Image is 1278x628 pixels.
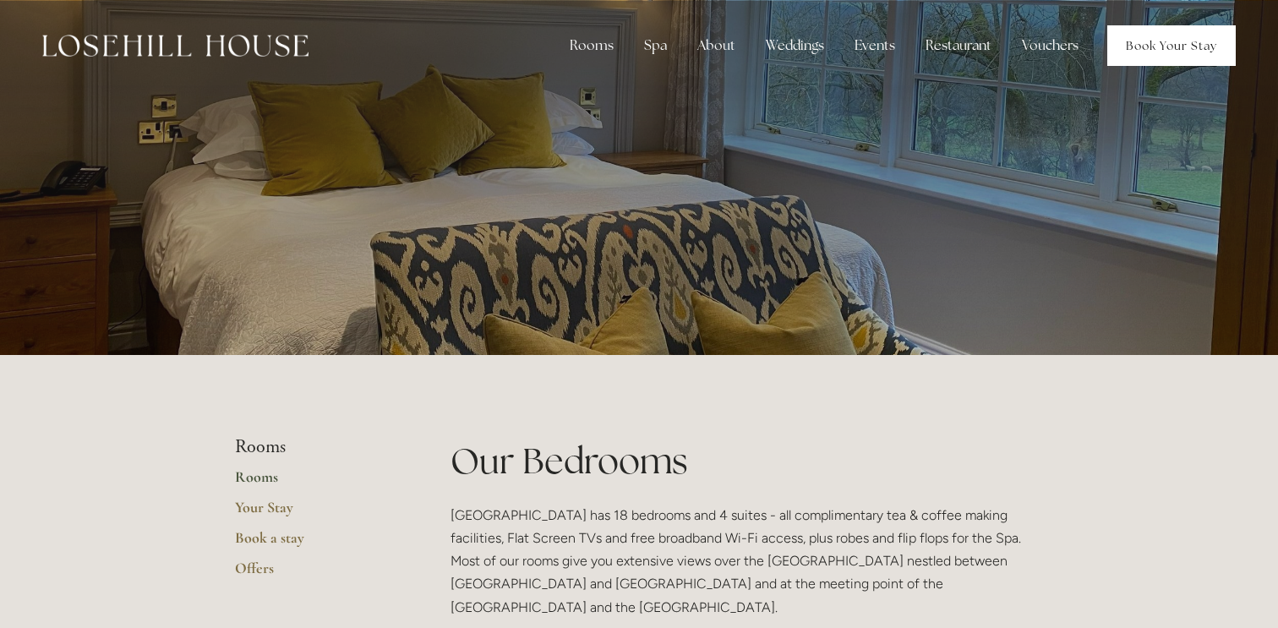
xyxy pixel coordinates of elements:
[235,498,396,528] a: Your Stay
[235,559,396,589] a: Offers
[235,528,396,559] a: Book a stay
[631,29,680,63] div: Spa
[1107,25,1236,66] a: Book Your Stay
[556,29,627,63] div: Rooms
[235,436,396,458] li: Rooms
[42,35,309,57] img: Losehill House
[912,29,1005,63] div: Restaurant
[841,29,909,63] div: Events
[235,467,396,498] a: Rooms
[451,436,1043,486] h1: Our Bedrooms
[684,29,749,63] div: About
[752,29,838,63] div: Weddings
[451,504,1043,619] p: [GEOGRAPHIC_DATA] has 18 bedrooms and 4 suites - all complimentary tea & coffee making facilities...
[1008,29,1092,63] a: Vouchers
